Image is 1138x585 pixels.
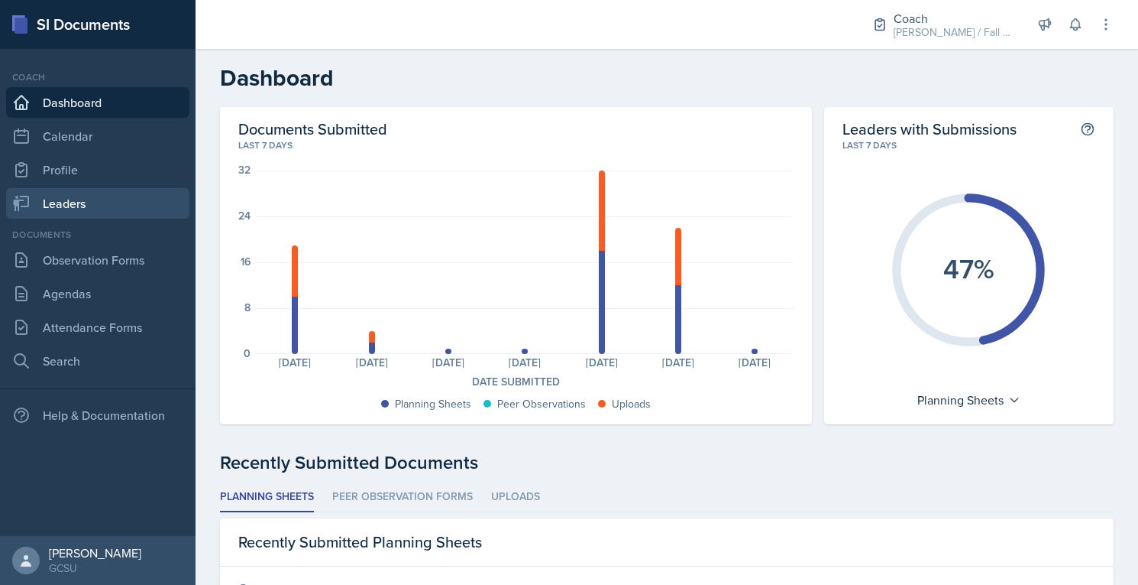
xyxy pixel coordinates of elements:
a: Agendas [6,278,189,309]
li: Peer Observation Forms [332,483,473,512]
div: [PERSON_NAME] / Fall 2025 [894,24,1016,41]
div: Last 7 days [238,138,794,152]
div: 8 [244,302,251,313]
div: Coach [6,70,189,84]
h2: Leaders with Submissions [842,119,1017,138]
a: Leaders [6,188,189,219]
div: 32 [238,164,251,175]
div: Coach [894,9,1016,28]
div: Planning Sheets [910,388,1028,412]
h2: Dashboard [220,64,1114,92]
div: Planning Sheets [395,396,471,412]
div: [DATE] [640,357,716,368]
div: Last 7 days [842,138,1095,152]
div: [PERSON_NAME] [49,545,141,561]
div: [DATE] [333,357,409,368]
div: Documents [6,228,189,242]
div: [DATE] [564,357,640,368]
a: Calendar [6,121,189,151]
div: Recently Submitted Documents [220,449,1114,476]
div: Recently Submitted Planning Sheets [220,518,1114,567]
div: Date Submitted [238,374,794,390]
div: [DATE] [716,357,793,368]
li: Planning Sheets [220,483,314,512]
a: Attendance Forms [6,312,189,343]
div: Peer Observations [497,396,586,412]
div: [DATE] [487,357,563,368]
a: Dashboard [6,87,189,118]
div: [DATE] [410,357,487,368]
text: 47% [943,249,994,288]
li: Uploads [491,483,540,512]
h2: Documents Submitted [238,119,794,138]
a: Observation Forms [6,245,189,275]
div: [DATE] [257,357,333,368]
div: 24 [238,210,251,221]
div: GCSU [49,561,141,576]
div: Uploads [612,396,651,412]
div: Help & Documentation [6,400,189,431]
div: 0 [244,348,251,359]
a: Profile [6,154,189,185]
div: 16 [241,256,251,267]
a: Search [6,346,189,376]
